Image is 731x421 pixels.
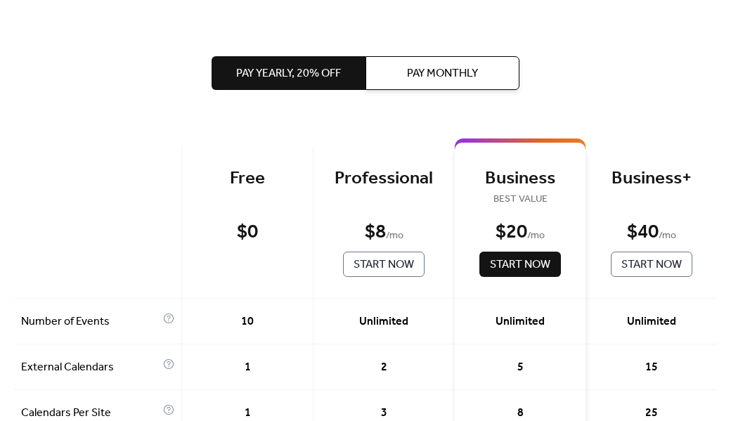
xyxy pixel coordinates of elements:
[479,252,561,277] button: Start Now
[607,167,696,190] div: Business+
[203,167,292,190] div: Free
[611,252,692,277] button: Start Now
[517,359,524,376] span: 5
[490,257,550,273] span: Start Now
[496,313,545,330] span: Unlimited
[659,228,676,245] span: / mo
[496,220,527,245] div: $ 20
[241,313,254,330] span: 10
[212,56,365,90] button: Pay Yearly, 20% off
[381,359,387,376] span: 2
[476,191,564,208] span: BEST VALUE
[359,313,408,330] span: Unlimited
[627,220,659,245] div: $ 40
[627,313,676,330] span: Unlimited
[645,359,658,376] span: 15
[386,228,403,245] span: / mo
[354,257,414,273] span: Start Now
[365,220,386,245] div: $ 8
[21,313,160,330] span: Number of Events
[237,220,258,245] div: $ 0
[476,167,564,190] div: Business
[621,257,682,273] span: Start Now
[343,252,425,277] button: Start Now
[407,65,478,82] span: Pay Monthly
[21,359,160,376] span: External Calendars
[335,167,433,190] div: Professional
[236,65,341,82] span: Pay Yearly, 20% off
[365,56,519,90] button: Pay Monthly
[245,359,251,376] span: 1
[527,228,545,245] span: / mo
